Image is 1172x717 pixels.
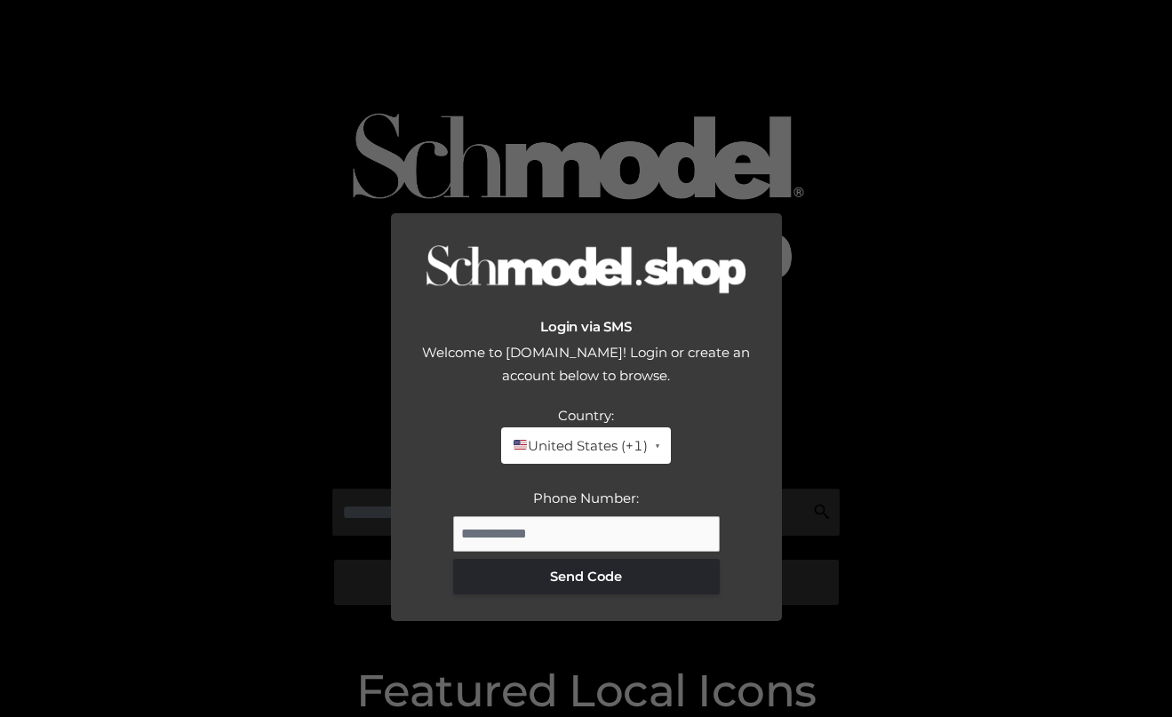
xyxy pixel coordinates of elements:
div: Welcome to [DOMAIN_NAME]! Login or create an account below to browse. [409,341,764,404]
img: 🇺🇸 [514,438,527,451]
button: Send Code [453,559,720,594]
label: Country: [558,407,614,424]
span: United States (+1) [512,434,647,458]
label: Phone Number: [533,490,639,506]
img: Logo [427,244,746,297]
h2: Login via SMS [409,319,764,335]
